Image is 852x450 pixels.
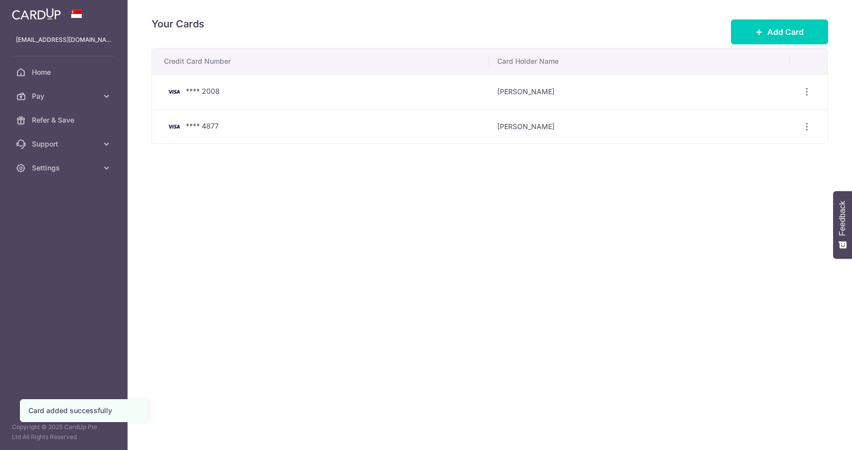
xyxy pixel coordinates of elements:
button: Feedback - Show survey [833,191,852,259]
p: [EMAIL_ADDRESS][DOMAIN_NAME] [16,35,112,45]
img: CardUp [12,8,61,20]
div: Card added successfully [28,406,139,416]
img: Bank Card [164,121,184,133]
span: Support [32,139,98,149]
img: Bank Card [164,86,184,98]
td: [PERSON_NAME] [489,74,790,109]
h4: Your Cards [151,16,204,32]
th: Credit Card Number [152,48,489,74]
button: Add Card [731,19,828,44]
span: Add Card [767,26,804,38]
td: [PERSON_NAME] [489,109,790,144]
span: Refer & Save [32,115,98,125]
span: Home [32,67,98,77]
span: Pay [32,91,98,101]
th: Card Holder Name [489,48,790,74]
span: Settings [32,163,98,173]
span: Feedback [838,201,847,236]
